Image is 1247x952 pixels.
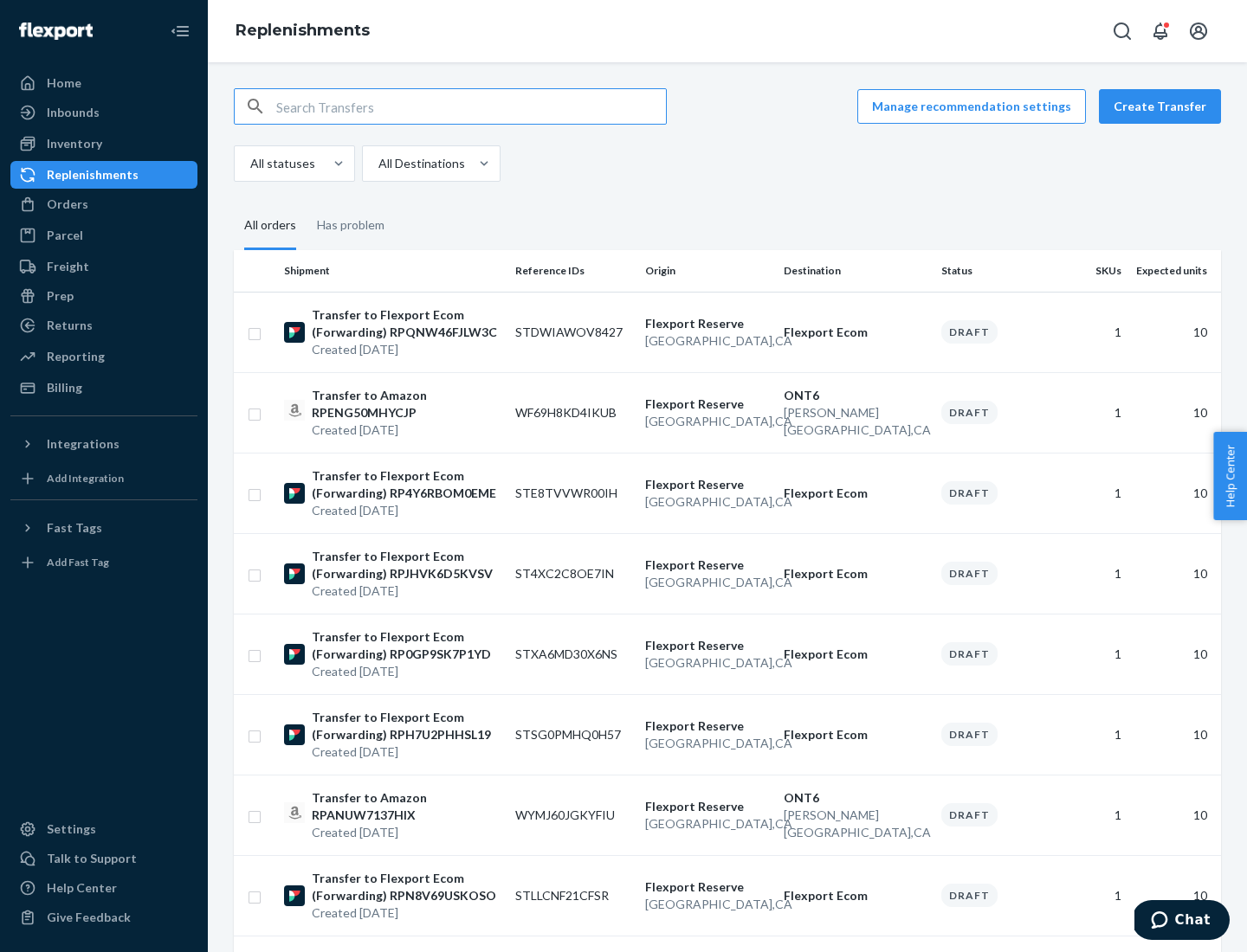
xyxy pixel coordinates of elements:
td: 1 [1063,372,1128,453]
th: SKUs [1063,250,1128,292]
p: Transfer to Flexport Ecom (Forwarding) RPQNW46FJLW3C [312,306,501,341]
button: Close Navigation [163,14,197,48]
p: Flexport Ecom [784,565,927,582]
button: Integrations [10,430,197,458]
div: Draft [941,642,998,666]
th: Expected units [1128,250,1221,292]
a: Parcel [10,222,197,249]
a: Manage recommendation settings [857,89,1086,124]
div: Has problem [317,203,384,248]
th: Origin [638,250,777,292]
div: Orders [47,196,88,213]
p: Created [DATE] [312,663,501,680]
td: WYMJ60JGKYFIU [508,775,638,855]
div: Draft [941,562,998,585]
td: WF69H8KD4IKUB [508,372,638,453]
p: Created [DATE] [312,743,501,761]
div: Add Integration [47,471,124,486]
td: 10 [1128,533,1221,614]
td: STDWIAWOV8427 [508,292,638,372]
p: Transfer to Flexport Ecom (Forwarding) RP4Y6RBOM0EME [312,467,501,502]
button: Open notifications [1143,14,1178,48]
a: Help Center [10,874,197,902]
p: [GEOGRAPHIC_DATA] , CA [645,735,770,752]
p: Flexport Reserve [645,396,770,413]
div: Inbounds [47,104,100,121]
div: Settings [47,820,96,838]
div: Draft [941,401,998,424]
input: Search Transfers [276,89,666,124]
td: 1 [1063,775,1128,855]
a: Orders [10,190,197,218]
button: Fast Tags [10,514,197,542]
input: All statuses [249,155,250,172]
div: Give Feedback [47,909,131,926]
a: Add Integration [10,465,197,492]
div: Reporting [47,348,105,365]
button: Create Transfer [1099,89,1221,124]
p: Transfer to Flexport Ecom (Forwarding) RPH7U2PHHSL19 [312,709,501,743]
p: Flexport Ecom [784,646,927,663]
td: 10 [1128,292,1221,372]
p: Transfer to Flexport Ecom (Forwarding) RPN8V69USKOSO [312,870,501,904]
p: Flexport Reserve [645,637,770,654]
div: All Destinations [378,155,465,172]
p: Flexport Ecom [784,485,927,502]
button: Help Center [1213,432,1247,520]
td: 10 [1128,614,1221,694]
a: Home [10,69,197,97]
div: Fast Tags [47,519,102,537]
p: Created [DATE] [312,341,501,358]
button: Talk to Support [10,845,197,872]
div: All orders [244,203,296,250]
td: STE8TVVWR00IH [508,453,638,533]
p: [GEOGRAPHIC_DATA] , CA [645,815,770,833]
th: Reference IDs [508,250,638,292]
div: Prep [47,287,74,305]
td: 1 [1063,533,1128,614]
p: Created [DATE] [312,421,501,439]
p: Transfer to Flexport Ecom (Forwarding) RP0GP9SK7P1YD [312,628,501,663]
td: 10 [1128,855,1221,936]
p: Created [DATE] [312,502,501,519]
td: 1 [1063,855,1128,936]
p: Flexport Reserve [645,878,770,896]
div: Draft [941,723,998,746]
p: [GEOGRAPHIC_DATA] , CA [645,332,770,350]
td: 1 [1063,694,1128,775]
div: Draft [941,884,998,907]
a: Settings [10,815,197,843]
a: Inbounds [10,99,197,126]
iframe: Opens a widget where you can chat to one of our agents [1134,900,1230,943]
p: Flexport Reserve [645,717,770,735]
a: Freight [10,253,197,280]
td: 10 [1128,372,1221,453]
img: Flexport logo [19,23,93,40]
p: Flexport Ecom [784,324,927,341]
td: 1 [1063,292,1128,372]
th: Shipment [277,250,508,292]
td: 10 [1128,453,1221,533]
div: Returns [47,317,93,334]
p: ONT6 [784,789,927,807]
div: Parcel [47,227,83,244]
td: ST4XC2C8OE7IN [508,533,638,614]
p: Created [DATE] [312,824,501,841]
div: Integrations [47,435,120,453]
td: 1 [1063,453,1128,533]
p: Flexport Ecom [784,887,927,904]
p: [GEOGRAPHIC_DATA] , CA [645,654,770,672]
button: Give Feedback [10,904,197,931]
div: Replenishments [47,166,139,183]
div: Help Center [47,879,117,897]
a: Add Fast Tag [10,549,197,576]
div: Inventory [47,135,102,152]
div: Draft [941,803,998,827]
div: Home [47,74,81,92]
p: Flexport Reserve [645,315,770,332]
td: STXA6MD30X6NS [508,614,638,694]
p: [PERSON_NAME][GEOGRAPHIC_DATA] , CA [784,404,927,439]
